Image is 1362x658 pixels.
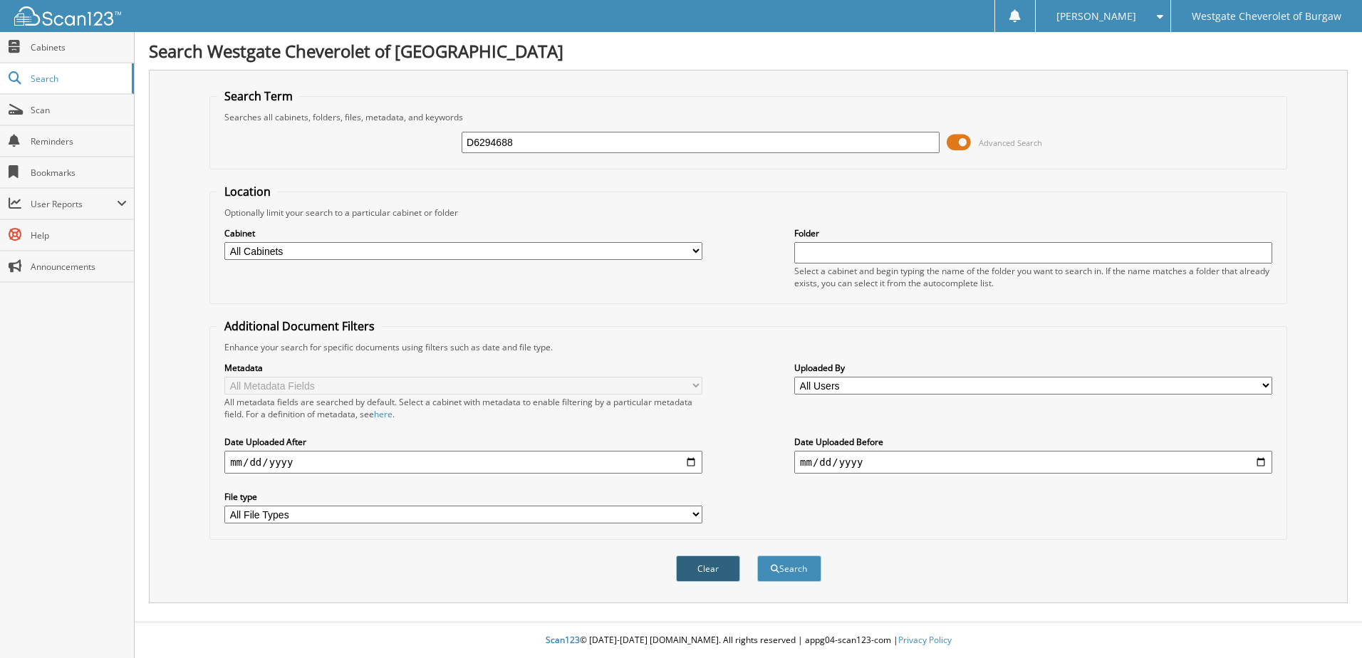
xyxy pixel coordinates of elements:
[794,362,1272,374] label: Uploaded By
[794,227,1272,239] label: Folder
[1291,590,1362,658] iframe: Chat Widget
[217,341,1279,353] div: Enhance your search for specific documents using filters such as date and file type.
[14,6,121,26] img: scan123-logo-white.svg
[217,111,1279,123] div: Searches all cabinets, folders, files, metadata, and keywords
[217,318,382,334] legend: Additional Document Filters
[31,198,117,210] span: User Reports
[224,396,702,420] div: All metadata fields are searched by default. Select a cabinet with metadata to enable filtering b...
[1056,12,1136,21] span: [PERSON_NAME]
[135,623,1362,658] div: © [DATE]-[DATE] [DOMAIN_NAME]. All rights reserved | appg04-scan123-com |
[546,634,580,646] span: Scan123
[31,261,127,273] span: Announcements
[31,73,125,85] span: Search
[217,184,278,199] legend: Location
[224,227,702,239] label: Cabinet
[794,451,1272,474] input: end
[217,88,300,104] legend: Search Term
[224,491,702,503] label: File type
[898,634,952,646] a: Privacy Policy
[31,229,127,241] span: Help
[217,207,1279,219] div: Optionally limit your search to a particular cabinet or folder
[31,135,127,147] span: Reminders
[794,265,1272,289] div: Select a cabinet and begin typing the name of the folder you want to search in. If the name match...
[224,451,702,474] input: start
[224,362,702,374] label: Metadata
[31,41,127,53] span: Cabinets
[757,555,821,582] button: Search
[979,137,1042,148] span: Advanced Search
[794,436,1272,448] label: Date Uploaded Before
[1192,12,1341,21] span: Westgate Cheverolet of Burgaw
[31,167,127,179] span: Bookmarks
[374,408,393,420] a: here
[676,555,740,582] button: Clear
[149,39,1348,63] h1: Search Westgate Cheverolet of [GEOGRAPHIC_DATA]
[31,104,127,116] span: Scan
[224,436,702,448] label: Date Uploaded After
